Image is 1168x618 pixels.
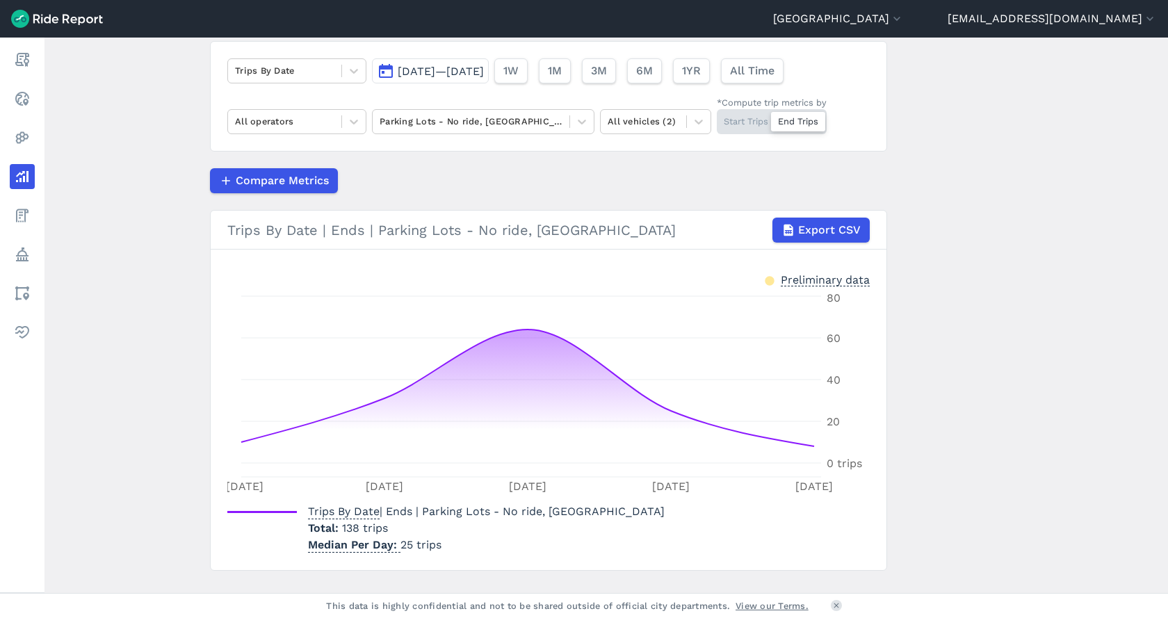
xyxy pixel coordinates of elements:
a: Analyze [10,164,35,189]
button: [EMAIL_ADDRESS][DOMAIN_NAME] [948,10,1157,27]
tspan: 20 [827,415,840,428]
span: [DATE]—[DATE] [398,65,484,78]
tspan: 0 trips [827,457,862,470]
div: Preliminary data [781,272,870,286]
tspan: [DATE] [226,480,263,493]
a: Report [10,47,35,72]
span: 1W [503,63,519,79]
span: Trips By Date [308,501,380,519]
span: 1YR [682,63,701,79]
tspan: [DATE] [795,480,833,493]
span: 1M [548,63,562,79]
button: 6M [627,58,662,83]
span: Median Per Day [308,534,400,553]
img: Ride Report [11,10,103,28]
span: Export CSV [798,222,861,238]
button: 1YR [673,58,710,83]
span: All Time [730,63,774,79]
a: Areas [10,281,35,306]
tspan: [DATE] [652,480,690,493]
div: Trips By Date | Ends | Parking Lots - No ride, [GEOGRAPHIC_DATA] [227,218,870,243]
button: Export CSV [772,218,870,243]
button: 1M [539,58,571,83]
span: Compare Metrics [236,172,329,189]
button: All Time [721,58,784,83]
a: Policy [10,242,35,267]
a: Fees [10,203,35,228]
div: *Compute trip metrics by [717,96,827,109]
span: 3M [591,63,607,79]
tspan: [DATE] [509,480,546,493]
button: 3M [582,58,616,83]
tspan: 80 [827,291,841,304]
span: 138 trips [342,521,388,535]
p: 25 trips [308,537,665,553]
button: [DATE]—[DATE] [372,58,489,83]
button: 1W [494,58,528,83]
span: | Ends | Parking Lots - No ride, [GEOGRAPHIC_DATA] [308,505,665,518]
button: [GEOGRAPHIC_DATA] [773,10,904,27]
a: View our Terms. [736,599,809,612]
tspan: [DATE] [366,480,403,493]
a: Heatmaps [10,125,35,150]
span: Total [308,521,342,535]
a: Health [10,320,35,345]
a: Realtime [10,86,35,111]
tspan: 40 [827,373,841,387]
tspan: 60 [827,332,841,345]
span: 6M [636,63,653,79]
button: Compare Metrics [210,168,338,193]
